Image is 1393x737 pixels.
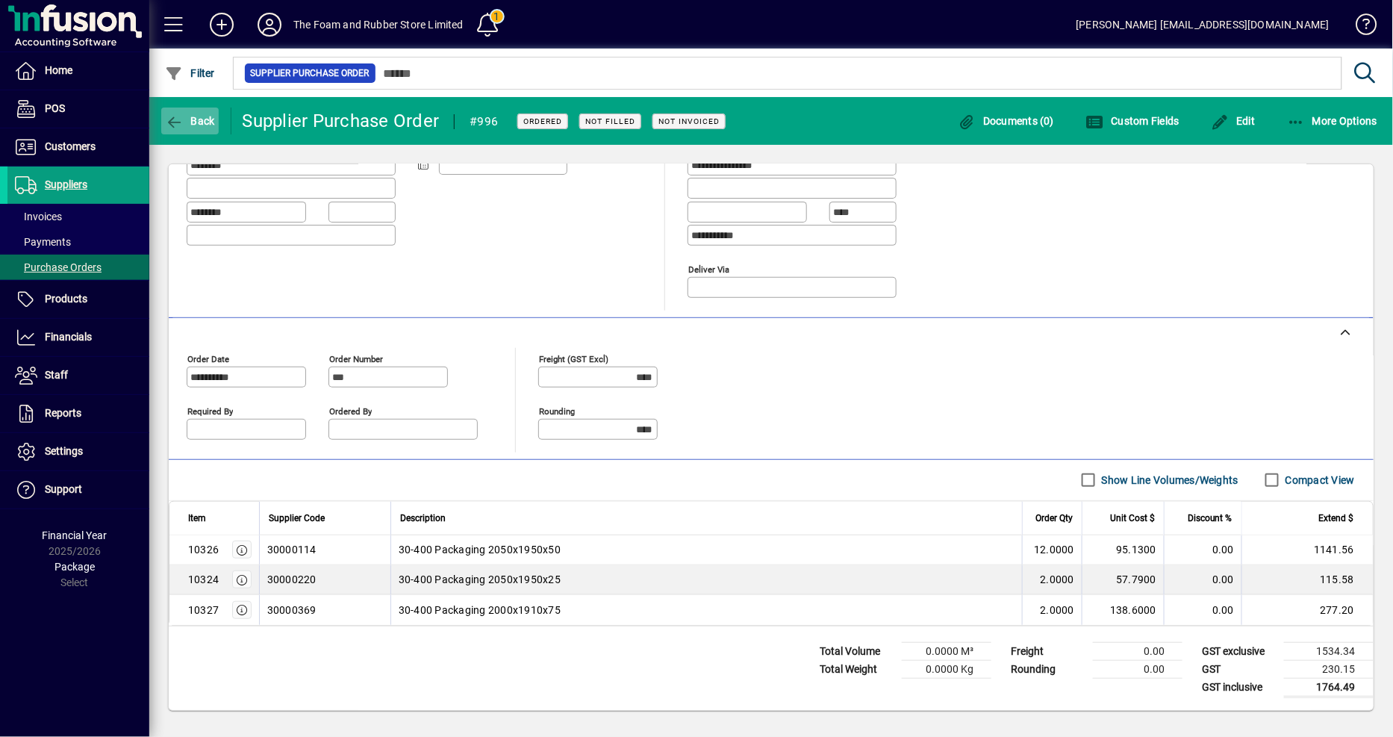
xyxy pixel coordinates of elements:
span: Package [54,561,95,573]
div: 10324 [188,572,219,587]
div: Supplier Purchase Order [243,109,440,133]
div: #996 [470,110,498,134]
td: 277.20 [1241,595,1373,625]
span: Products [45,293,87,305]
mat-label: Order date [187,353,229,364]
td: 0.00 [1093,660,1182,678]
td: Freight [1003,642,1093,660]
button: Add [198,11,246,38]
button: More Options [1283,108,1382,134]
a: Reports [7,395,149,432]
a: Knowledge Base [1344,3,1374,52]
span: Not Filled [585,116,635,126]
td: 230.15 [1284,660,1374,678]
a: Products [7,281,149,318]
div: 10327 [188,603,219,618]
td: 30000220 [259,565,390,595]
a: Customers [7,128,149,166]
mat-label: Rounding [539,405,575,416]
a: Invoices [7,204,149,229]
span: Unit Cost $ [1110,510,1155,526]
span: POS [45,102,65,114]
td: 12.0000 [1022,535,1082,565]
span: Ordered [523,116,562,126]
span: Back [165,115,215,127]
span: Payments [15,236,71,248]
a: Home [7,52,149,90]
span: Edit [1211,115,1256,127]
span: Order Qty [1035,510,1073,526]
mat-label: Order number [329,353,383,364]
span: Custom Fields [1085,115,1179,127]
a: Settings [7,433,149,470]
button: Back [161,108,219,134]
span: Description [400,510,446,526]
span: Filter [165,67,215,79]
label: Compact View [1283,473,1355,488]
span: Item [188,510,206,526]
mat-label: Required by [187,405,233,416]
a: Payments [7,229,149,255]
button: Profile [246,11,293,38]
span: Financial Year [43,529,107,541]
span: 30-400 Packaging 2050x1950x50 [399,542,561,557]
span: Staff [45,369,68,381]
button: Edit [1207,108,1259,134]
td: 0.00 [1164,535,1241,565]
td: 0.0000 M³ [902,642,991,660]
td: 0.00 [1164,565,1241,595]
td: Total Weight [812,660,902,678]
span: 30-400 Packaging 2000x1910x75 [399,603,561,618]
td: 0.00 [1164,595,1241,625]
td: GST inclusive [1194,678,1284,697]
span: 30-400 Packaging 2050x1950x25 [399,572,561,587]
td: 0.0000 Kg [902,660,991,678]
span: Invoices [15,211,62,223]
span: Reports [45,407,81,419]
span: Documents (0) [958,115,1055,127]
button: Filter [161,60,219,87]
span: Purchase Orders [15,261,102,273]
td: 0.00 [1093,642,1182,660]
td: 30000114 [259,535,390,565]
td: Total Volume [812,642,902,660]
mat-label: Ordered by [329,405,372,416]
span: Customers [45,140,96,152]
span: Suppliers [45,178,87,190]
button: Custom Fields [1082,108,1183,134]
span: Support [45,483,82,495]
a: POS [7,90,149,128]
a: Support [7,471,149,509]
mat-label: Deliver via [688,264,729,274]
span: More Options [1287,115,1378,127]
td: 1534.34 [1284,642,1374,660]
span: Not Invoiced [658,116,720,126]
div: [PERSON_NAME] [EMAIL_ADDRESS][DOMAIN_NAME] [1076,13,1330,37]
td: 138.6000 [1082,595,1164,625]
td: 115.58 [1241,565,1373,595]
td: 57.7900 [1082,565,1164,595]
div: 10326 [188,542,219,557]
span: Financials [45,331,92,343]
a: Financials [7,319,149,356]
label: Show Line Volumes/Weights [1099,473,1238,488]
td: 2.0000 [1022,595,1082,625]
mat-label: Freight (GST excl) [539,353,608,364]
span: Home [45,64,72,76]
td: 1764.49 [1284,678,1374,697]
td: 2.0000 [1022,565,1082,595]
div: The Foam and Rubber Store Limited [293,13,464,37]
app-page-header-button: Back [149,108,231,134]
td: 1141.56 [1241,535,1373,565]
span: Settings [45,445,83,457]
a: Purchase Orders [7,255,149,280]
span: Supplier Code [269,510,325,526]
span: Discount % [1188,510,1232,526]
a: Staff [7,357,149,394]
td: GST exclusive [1194,642,1284,660]
td: Rounding [1003,660,1093,678]
td: GST [1194,660,1284,678]
td: 95.1300 [1082,535,1164,565]
span: Supplier Purchase Order [251,66,370,81]
span: Extend $ [1319,510,1354,526]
